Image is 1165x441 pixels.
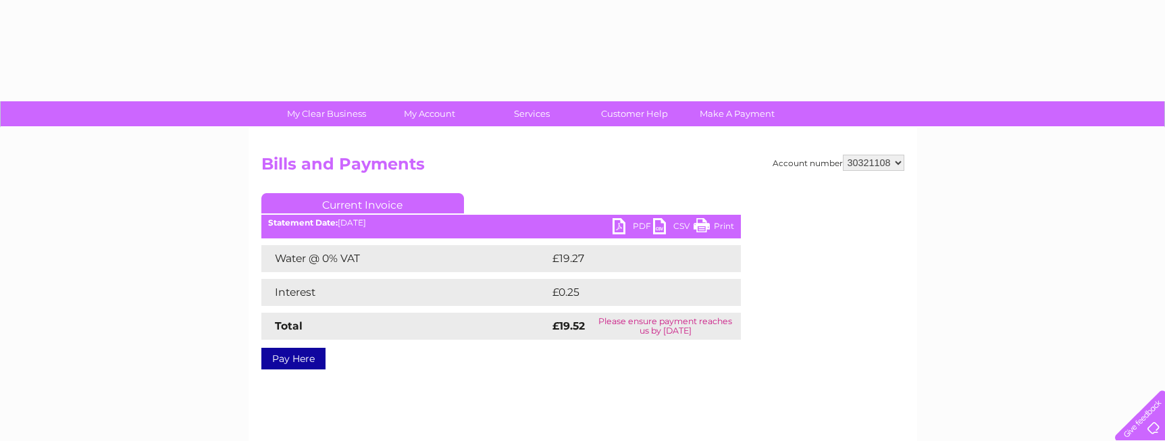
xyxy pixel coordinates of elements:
strong: £19.52 [552,319,585,332]
a: Make A Payment [681,101,793,126]
a: Customer Help [579,101,690,126]
td: Please ensure payment reaches us by [DATE] [590,313,740,340]
a: Services [476,101,588,126]
a: Pay Here [261,348,326,369]
td: £0.25 [549,279,709,306]
td: £19.27 [549,245,713,272]
a: Print [694,218,734,238]
a: PDF [613,218,653,238]
a: My Account [373,101,485,126]
a: My Clear Business [271,101,382,126]
div: Account number [773,155,904,171]
a: CSV [653,218,694,238]
a: Current Invoice [261,193,464,213]
div: [DATE] [261,218,741,228]
strong: Total [275,319,303,332]
h2: Bills and Payments [261,155,904,180]
b: Statement Date: [268,217,338,228]
td: Water @ 0% VAT [261,245,549,272]
td: Interest [261,279,549,306]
